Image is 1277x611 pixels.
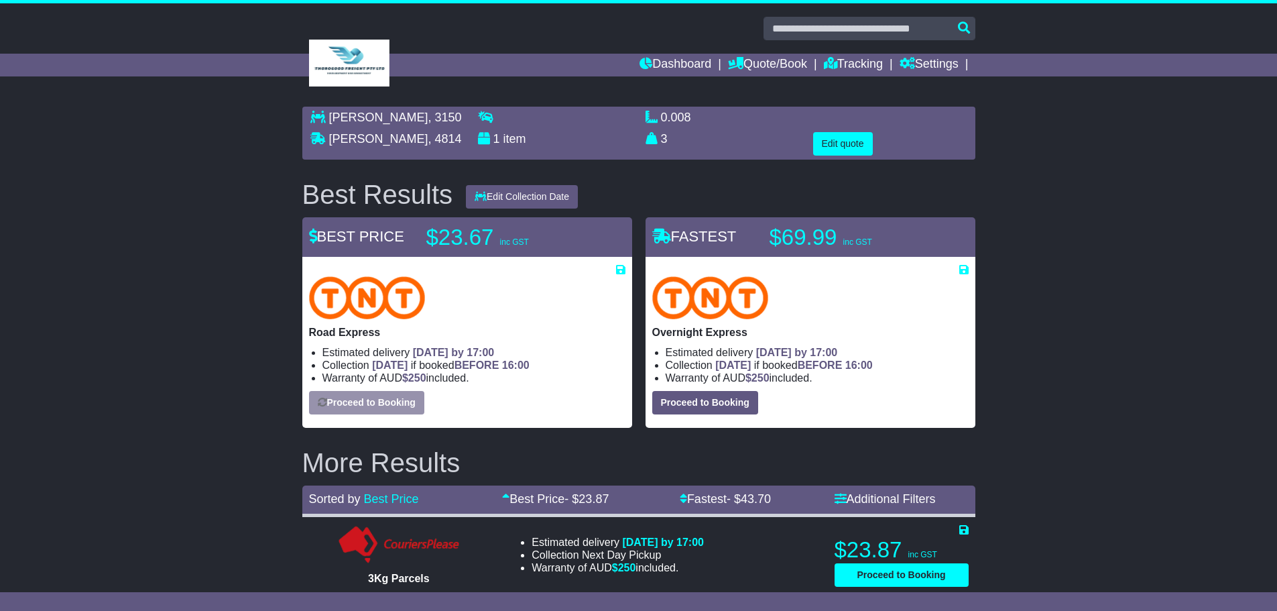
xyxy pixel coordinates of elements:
button: Edit quote [813,132,873,156]
li: Warranty of AUD included. [666,372,969,384]
li: Estimated delivery [322,346,625,359]
span: - $ [564,492,609,506]
span: [DATE] [372,359,408,371]
span: 3 [661,132,668,146]
span: if booked [715,359,872,371]
span: BEFORE [454,359,499,371]
p: $23.87 [835,537,969,563]
span: [DATE] by 17:00 [756,347,838,358]
p: $23.67 [426,224,594,251]
span: Next Day Pickup [582,549,661,561]
li: Estimated delivery [666,346,969,359]
span: $ [402,372,426,384]
span: , 4814 [428,132,462,146]
li: Collection [666,359,969,372]
span: 250 [618,562,636,573]
div: Best Results [296,180,460,209]
span: 0.008 [661,111,691,124]
button: Proceed to Booking [652,391,758,414]
span: $ [612,562,636,573]
span: item [503,132,526,146]
span: 3Kg Parcels [368,573,430,584]
span: if booked [372,359,529,371]
p: Overnight Express [652,326,969,339]
span: [DATE] by 17:00 [622,537,704,548]
a: Dashboard [640,54,711,76]
a: Best Price- $23.87 [502,492,609,506]
p: Road Express [309,326,625,339]
span: [DATE] [715,359,751,371]
li: Estimated delivery [532,536,704,549]
button: Proceed to Booking [309,391,424,414]
li: Warranty of AUD included. [532,561,704,574]
a: Tracking [824,54,883,76]
span: inc GST [908,550,937,559]
img: TNT Domestic: Road Express [309,276,426,319]
span: FASTEST [652,228,737,245]
p: $69.99 [770,224,937,251]
a: Additional Filters [835,492,936,506]
img: TNT Domestic: Overnight Express [652,276,769,319]
li: Warranty of AUD included. [322,372,625,384]
span: $ [745,372,770,384]
span: 1 [493,132,500,146]
span: Sorted by [309,492,361,506]
span: inc GST [843,237,872,247]
button: Edit Collection Date [466,185,578,209]
span: [DATE] by 17:00 [413,347,495,358]
img: CouriersPlease: 3Kg Parcels [336,525,463,565]
span: inc GST [500,237,529,247]
span: [PERSON_NAME] [329,111,428,124]
span: 43.70 [741,492,771,506]
span: [PERSON_NAME] [329,132,428,146]
span: - $ [727,492,771,506]
li: Collection [322,359,625,372]
span: 16:00 [845,359,873,371]
span: 250 [751,372,770,384]
h2: More Results [302,448,975,478]
span: 250 [408,372,426,384]
span: BEFORE [798,359,843,371]
span: 23.87 [579,492,609,506]
span: , 3150 [428,111,462,124]
a: Settings [900,54,959,76]
a: Fastest- $43.70 [680,492,771,506]
a: Quote/Book [728,54,807,76]
li: Collection [532,549,704,561]
span: 16:00 [502,359,530,371]
button: Proceed to Booking [835,563,969,587]
a: Best Price [364,492,419,506]
span: BEST PRICE [309,228,404,245]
